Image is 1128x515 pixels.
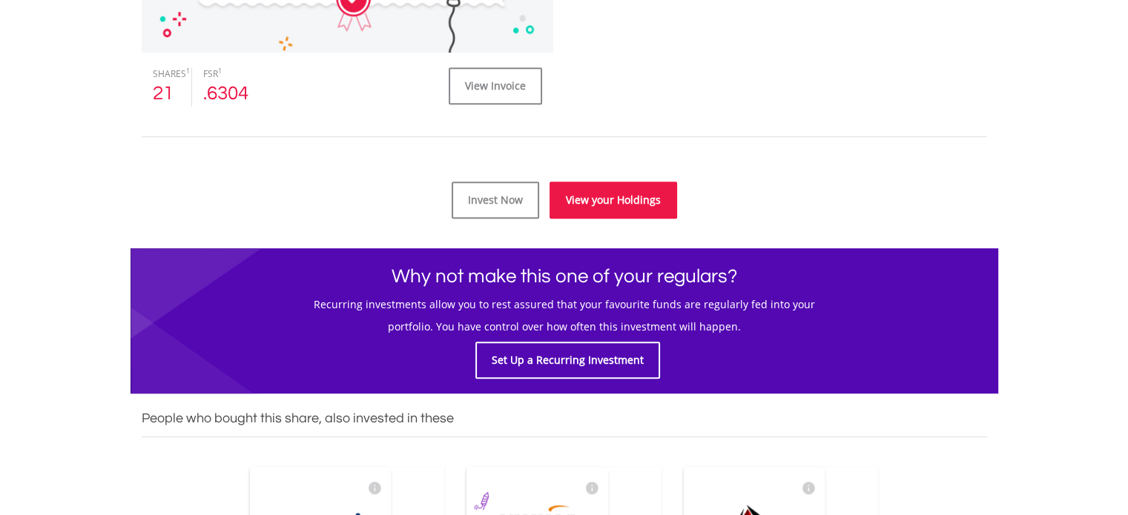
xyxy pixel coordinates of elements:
sup: 1 [218,66,222,76]
h1: Why not make this one of your regulars? [142,263,987,290]
a: Invest Now [452,182,539,219]
h3: People who bought this share, also invested in these [142,408,987,429]
a: View Invoice [449,67,542,104]
div: .6304 [203,80,252,107]
div: 21 [153,80,181,107]
h5: Recurring investments allow you to rest assured that your favourite funds are regularly fed into ... [142,297,987,312]
div: SHARES [153,67,181,80]
sup: 1 [186,66,190,76]
h5: portfolio. You have control over how often this investment will happen. [142,319,987,334]
a: View your Holdings [550,182,677,219]
a: Set Up a Recurring Investment [475,342,660,379]
div: FSR [203,67,252,80]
